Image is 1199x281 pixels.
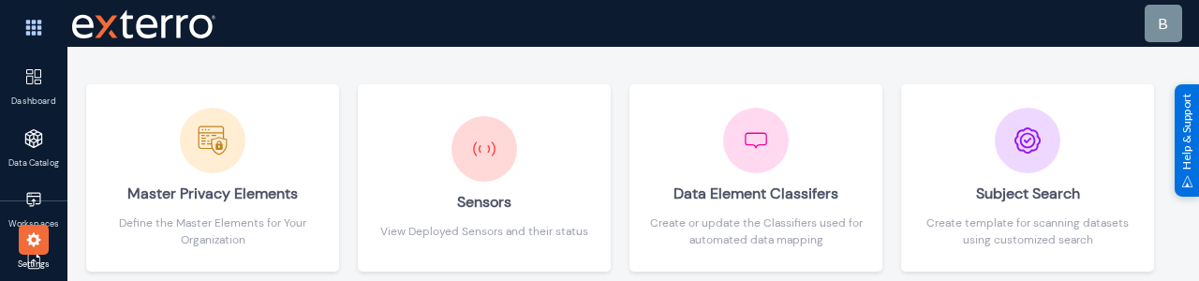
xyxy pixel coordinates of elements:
span: b [1158,14,1168,32]
img: icon-settings.svg [24,230,43,249]
button: Subject SearchCreate template for scanning datasets using customized search [901,84,1154,272]
img: icon-published.svg [24,252,43,271]
img: icon-applications.svg [24,129,43,148]
div: Define the Master Elements for Your Organization [106,214,319,248]
div: b [1158,12,1168,35]
div: Subject Search [921,173,1134,214]
div: Sensors [380,182,588,223]
img: help_support.svg [1181,175,1193,187]
img: icon-classifiers.svg [733,117,779,164]
div: View Deployed Sensors and their status [380,223,588,240]
div: Create template for scanning datasets using customized search [921,214,1134,248]
span: Exterro [67,5,213,43]
img: icon-dashboard.svg [24,67,43,86]
span: Dashboard [4,96,65,109]
img: icon-workspace.svg [24,190,43,209]
div: Data Element Classifers [649,173,863,214]
button: Data Element ClassifersCreate or update the Classifiers used for automated data mapping [629,84,882,272]
img: app launcher [6,7,62,48]
button: Master Privacy ElementsDefine the Master Elements for Your Organization [86,84,339,272]
div: Help & Support [1175,84,1199,197]
span: Data Catalog [4,157,65,170]
span: Settings [4,259,65,272]
div: Create or update the Classifiers used for automated data mapping [649,214,863,248]
div: Master Privacy Elements [106,173,319,214]
img: icon-mpe.svg [189,117,236,164]
img: exterro-work-mark.svg [72,9,215,38]
img: icon-sensors.svg [461,126,508,172]
button: SensorsView Deployed Sensors and their status [358,84,611,272]
img: icon-subject-search.svg [1014,127,1041,154]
